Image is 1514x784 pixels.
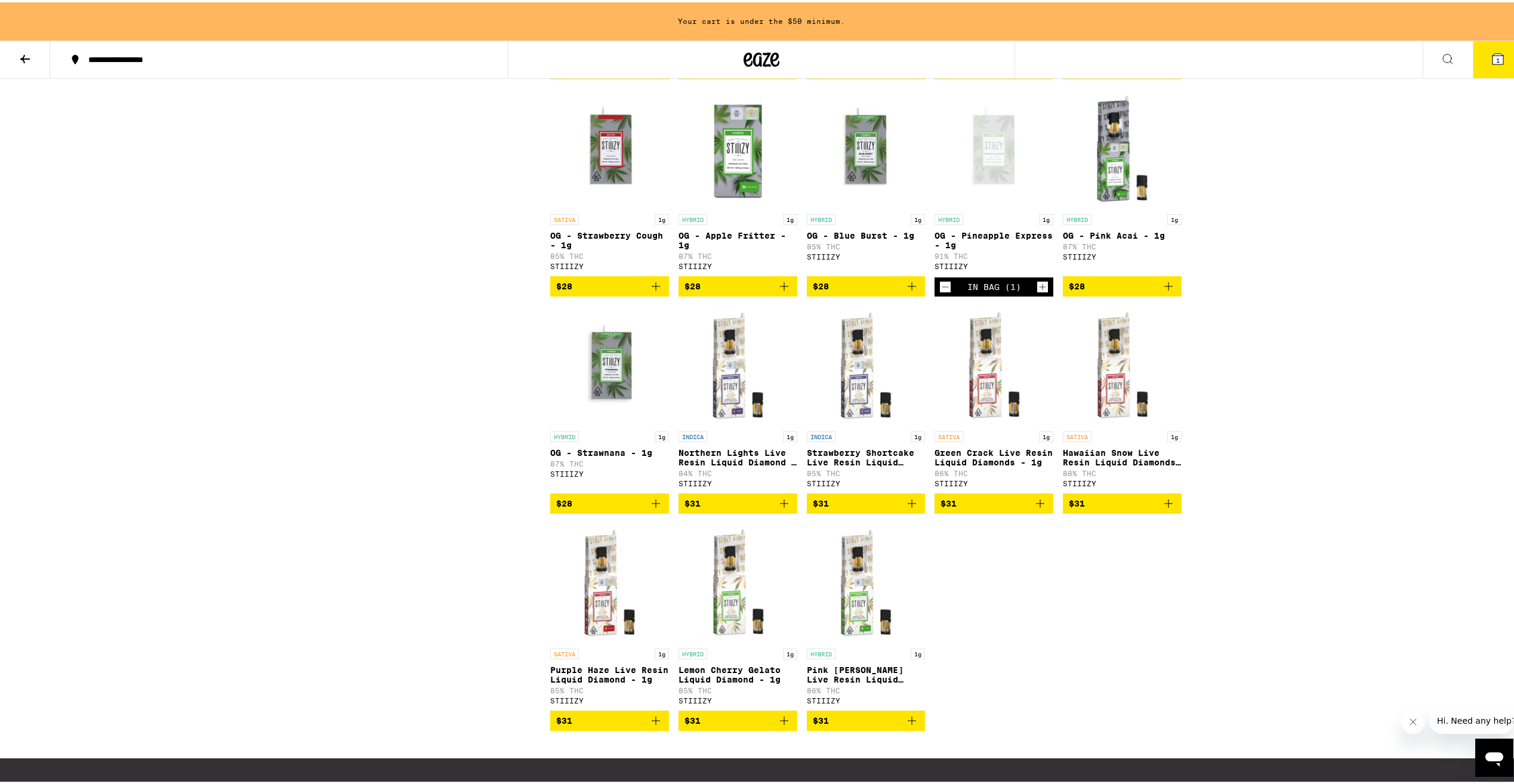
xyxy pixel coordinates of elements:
p: Hawaiian Snow Live Resin Liquid Diamonds - 1g [1063,446,1182,465]
button: Add to bag [679,708,797,729]
p: OG - Strawnana - 1g [550,446,669,455]
p: Pink [PERSON_NAME] Live Resin Liquid Diamonds - 1g [807,663,926,682]
p: INDICA [679,429,707,440]
img: STIIIZY - OG - Blue Burst - 1g [807,87,926,206]
div: STIIIZY [935,260,1053,268]
div: STIIIZY [935,477,1053,485]
span: $28 [556,279,572,289]
p: 87% THC [679,250,797,258]
img: STIIIZY - OG - Strawberry Cough - 1g [550,87,669,206]
span: $31 [813,496,829,506]
p: SATIVA [550,212,579,223]
img: STIIIZY - Strawberry Shortcake Live Resin Liquid Diamonds - 1g [807,304,926,423]
p: 85% THC [679,684,797,692]
p: Purple Haze Live Resin Liquid Diamond - 1g [550,663,669,682]
img: STIIIZY - Purple Haze Live Resin Liquid Diamond - 1g [550,521,669,640]
a: Open page for Northern Lights Live Resin Liquid Diamond - 1g from STIIIZY [679,304,797,491]
span: $28 [813,279,829,289]
img: STIIIZY - Lemon Cherry Gelato Liquid Diamond - 1g [679,521,797,640]
p: 84% THC [679,467,797,475]
p: SATIVA [550,646,579,657]
p: HYBRID [679,212,707,223]
a: Open page for Purple Haze Live Resin Liquid Diamond - 1g from STIIIZY [550,521,669,708]
p: HYBRID [679,646,707,657]
p: 88% THC [1063,467,1182,475]
p: HYBRID [807,212,835,223]
a: Open page for OG - Strawberry Cough - 1g from STIIIZY [550,87,669,274]
span: $31 [684,714,701,723]
img: STIIIZY - OG - Strawnana - 1g [550,304,669,423]
img: STIIIZY - Green Crack Live Resin Liquid Diamonds - 1g [935,304,1053,423]
p: 87% THC [1063,240,1182,248]
a: Open page for Pink Runtz Live Resin Liquid Diamonds - 1g from STIIIZY [807,521,926,708]
p: 1g [655,646,669,657]
p: HYBRID [935,212,963,223]
button: Add to bag [935,491,1053,511]
div: STIIIZY [1063,477,1182,485]
p: 1g [1167,212,1182,223]
p: 1g [1039,429,1053,440]
img: STIIIZY - Hawaiian Snow Live Resin Liquid Diamonds - 1g [1063,304,1182,423]
p: INDICA [807,429,835,440]
div: STIIIZY [550,695,669,702]
p: 87% THC [550,458,669,465]
button: Add to bag [679,274,797,294]
a: Open page for Lemon Cherry Gelato Liquid Diamond - 1g from STIIIZY [679,521,797,708]
p: Strawberry Shortcake Live Resin Liquid Diamonds - 1g [807,446,926,465]
img: STIIIZY - Pink Runtz Live Resin Liquid Diamonds - 1g [807,521,926,640]
div: STIIIZY [1063,251,1182,258]
p: 85% THC [807,467,926,475]
button: Add to bag [807,274,926,294]
iframe: Close message [1401,708,1425,731]
img: STIIIZY - OG - Pink Acai - 1g [1063,87,1182,206]
p: OG - Strawberry Cough - 1g [550,229,669,248]
button: Add to bag [1063,274,1182,294]
p: HYBRID [550,429,579,440]
p: OG - Blue Burst - 1g [807,229,926,238]
button: Add to bag [807,491,926,511]
p: 86% THC [807,684,926,692]
p: 85% THC [550,684,669,692]
p: 1g [1039,212,1053,223]
a: Open page for OG - Pineapple Express - 1g from STIIIZY [935,87,1053,275]
span: $28 [556,496,572,506]
p: SATIVA [935,429,963,440]
a: Open page for Hawaiian Snow Live Resin Liquid Diamonds - 1g from STIIIZY [1063,304,1182,491]
p: 1g [783,212,797,223]
div: STIIIZY [550,468,669,476]
div: In Bag (1) [967,280,1021,289]
div: STIIIZY [807,695,926,702]
p: OG - Pineapple Express - 1g [935,229,1053,248]
p: OG - Apple Fritter - 1g [679,229,797,248]
p: 1g [655,429,669,440]
p: 1g [911,646,925,657]
p: 1g [783,646,797,657]
span: $28 [1069,279,1085,289]
button: Decrement [939,279,951,291]
div: STIIIZY [807,477,926,485]
p: 1g [655,212,669,223]
button: Add to bag [550,708,669,729]
p: Lemon Cherry Gelato Liquid Diamond - 1g [679,663,797,682]
p: 85% THC [550,250,669,258]
div: STIIIZY [679,695,797,702]
p: 91% THC [935,250,1053,258]
button: Add to bag [550,274,669,294]
p: Green Crack Live Resin Liquid Diamonds - 1g [935,446,1053,465]
span: 1 [1496,54,1500,61]
span: $31 [684,496,701,506]
div: STIIIZY [679,260,797,268]
p: 1g [783,429,797,440]
img: STIIIZY - OG - Apple Fritter - 1g [679,87,797,206]
p: 1g [911,212,925,223]
div: STIIIZY [807,251,926,258]
a: Open page for Green Crack Live Resin Liquid Diamonds - 1g from STIIIZY [935,304,1053,491]
span: Hi. Need any help? [7,8,86,18]
span: $28 [684,279,701,289]
span: $31 [556,714,572,723]
button: Increment [1037,279,1049,291]
a: Open page for OG - Strawnana - 1g from STIIIZY [550,304,669,491]
img: STIIIZY - Northern Lights Live Resin Liquid Diamond - 1g [679,304,797,423]
a: Open page for OG - Pink Acai - 1g from STIIIZY [1063,87,1182,274]
div: STIIIZY [550,260,669,268]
